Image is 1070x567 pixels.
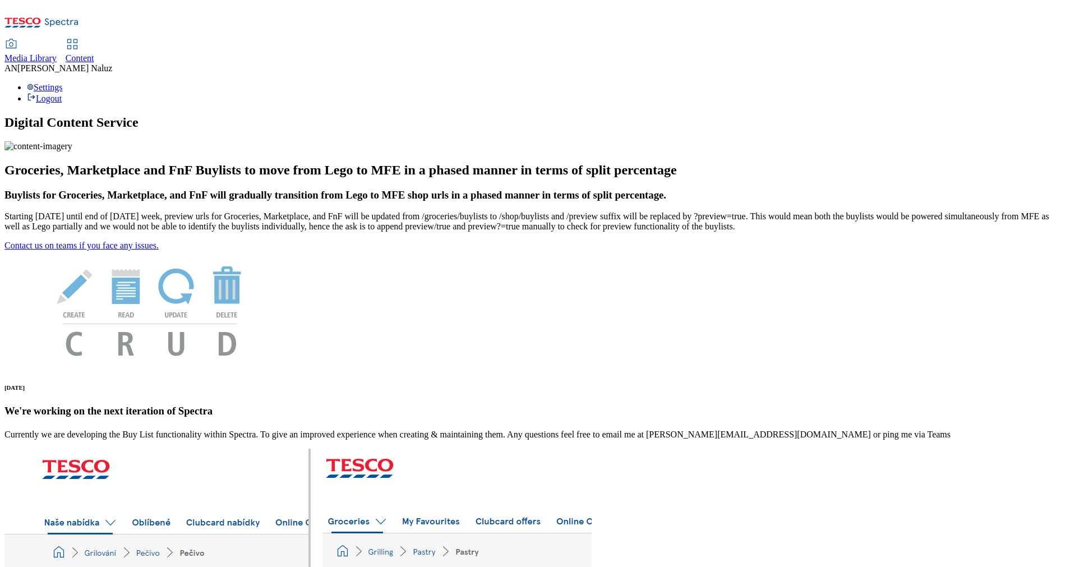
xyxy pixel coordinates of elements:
p: Starting [DATE] until end of [DATE] week, preview urls for Groceries, Marketplace, and FnF will b... [4,211,1066,232]
h6: [DATE] [4,384,1066,391]
a: Settings [27,82,63,92]
a: Content [66,40,94,63]
a: Contact us on teams if you face any issues. [4,241,159,250]
h3: We're working on the next iteration of Spectra [4,405,1066,417]
p: Currently we are developing the Buy List functionality within Spectra. To give an improved experi... [4,430,1066,440]
h2: Groceries, Marketplace and FnF Buylists to move from Lego to MFE in a phased manner in terms of s... [4,163,1066,178]
span: Media Library [4,53,57,63]
h3: Buylists for Groceries, Marketplace, and FnF will gradually transition from Lego to MFE shop urls... [4,189,1066,201]
a: Logout [27,94,62,103]
img: News Image [4,251,296,368]
span: AN [4,63,17,73]
h1: Digital Content Service [4,115,1066,130]
span: [PERSON_NAME] Naluz [17,63,112,73]
a: Media Library [4,40,57,63]
span: Content [66,53,94,63]
img: content-imagery [4,141,72,151]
